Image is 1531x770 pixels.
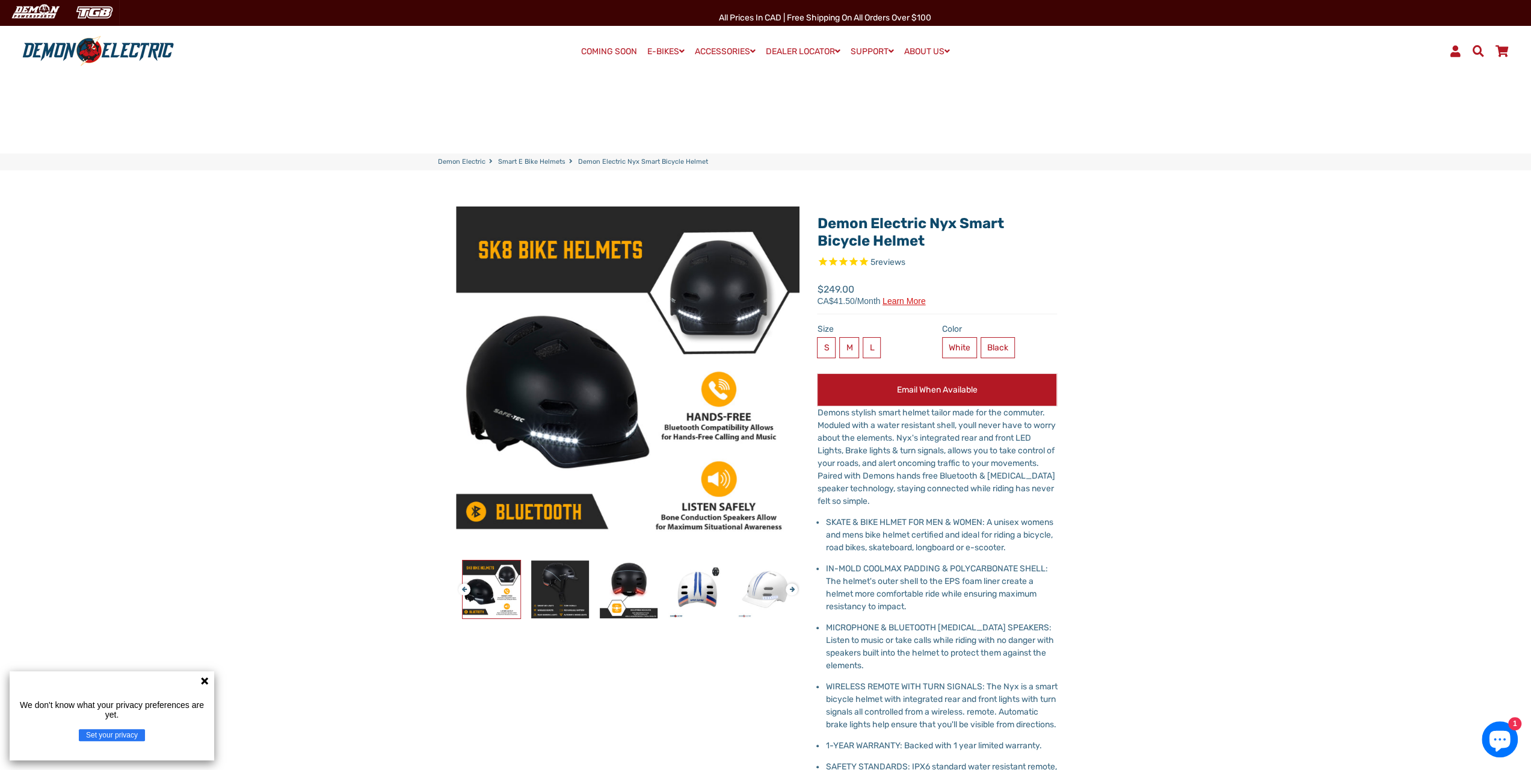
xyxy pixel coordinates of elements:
[70,2,119,22] img: TGB Canada
[531,560,589,618] img: Demon Electric Nyx Smart Bicycle Helmet - Demon Electric
[498,157,565,167] a: Smart E Bike Helmets
[1478,721,1521,760] inbox-online-store-chat: Shopify online store chat
[825,682,1057,730] span: WIRELESS REMOTE WITH TURN SIGNALS: The Nyx is a smart bicycle helmet with integrated rear and fro...
[825,741,1041,751] span: 1-YEAR WARRANTY: Backed with 1 year limited warranty.
[846,43,898,60] a: SUPPORT
[817,282,925,305] span: $249.00
[578,157,708,167] span: Demon Electric Nyx Smart Bicycle Helmet
[817,256,1057,270] span: Rated 5.0 out of 5 stars
[600,560,658,618] img: Demon Electric Nyx Smart Bicycle Helmet - Demon Electric
[762,43,845,60] a: DEALER LOCATOR
[6,2,64,22] img: Demon Electric
[870,257,905,267] span: 5 reviews
[463,560,520,618] img: Demon Electric Nyx Smart Bicycle Helmet - Demon Electric
[668,560,726,618] img: Demon Electric Nyx Smart Bicycle Helmet - Demon Electric
[719,13,931,23] span: All Prices in CAD | Free shipping on all orders over $100
[577,43,641,60] a: COMING SOON
[691,43,760,60] a: ACCESSORIES
[643,43,689,60] a: E-BIKES
[817,408,1055,506] span: Demons stylish smart helmet tailor made for the commuter. Moduled with a water resistant shell, y...
[817,373,1057,406] button: Email when available
[786,577,793,591] button: Next
[18,36,178,67] img: Demon Electric logo
[14,700,209,719] p: We don't know what your privacy preferences are yet.
[817,215,1003,249] a: Demon Electric Nyx Smart Bicycle Helmet
[79,729,145,741] button: Set your privacy
[817,323,932,335] label: Size
[458,577,466,591] button: Previous
[900,43,954,60] a: ABOUT US
[839,337,859,358] label: M
[817,337,836,358] label: S
[438,157,485,167] a: Demon Electric
[825,517,1053,553] span: SKATE & BIKE HLMET FOR MEN & WOMEN: A unisex womens and mens bike helmet certified and ideal for ...
[825,564,1047,612] span: IN-MOLD COOLMAX PADDING & POLYCARBONATE SHELL: The helmet's outer shell to the EPS foam liner cre...
[825,623,1053,671] span: MICROPHONE & BLUETOOTH [MEDICAL_DATA] SPEAKERS: Listen to music or take calls while riding with n...
[942,337,977,358] label: White
[737,560,795,618] img: Demon Electric Nyx Smart Bicycle Helmet - Demon Electric
[942,323,1058,335] label: Color
[981,337,1015,358] label: Black
[875,257,905,267] span: reviews
[863,337,881,358] label: L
